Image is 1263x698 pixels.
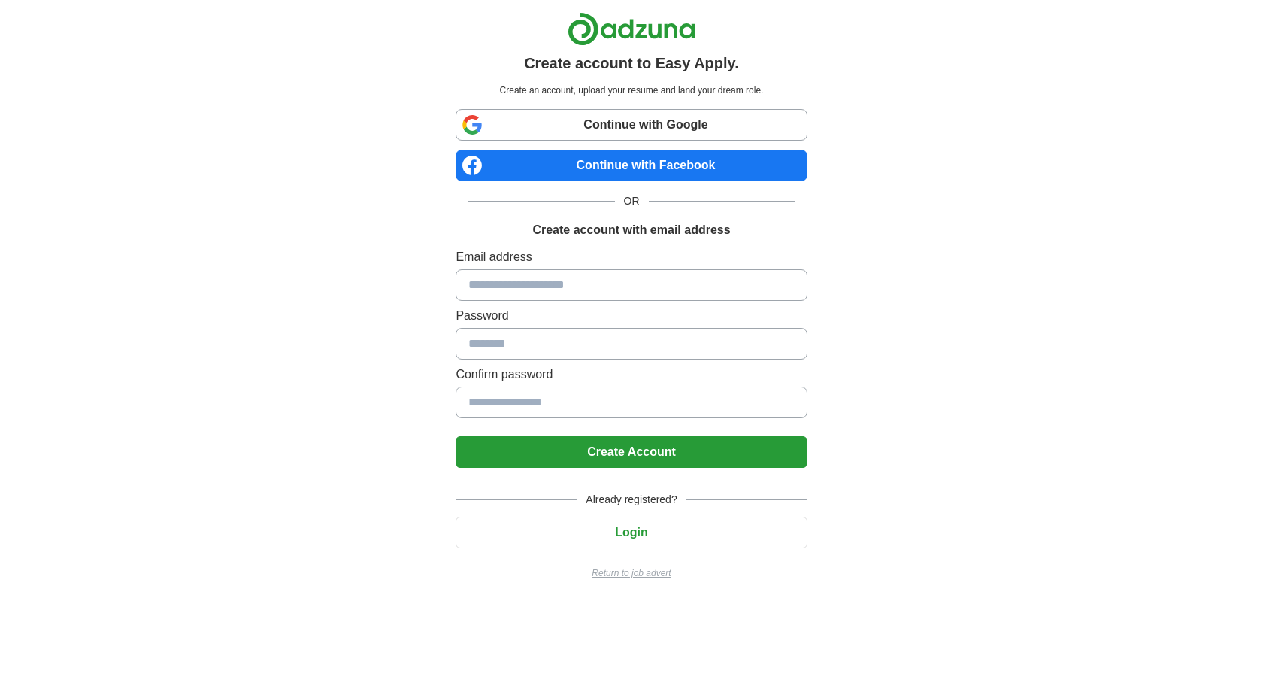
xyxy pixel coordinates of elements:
button: Login [456,517,807,548]
img: Adzuna logo [568,12,695,46]
h1: Create account with email address [532,221,730,239]
label: Password [456,307,807,325]
a: Return to job advert [456,566,807,580]
span: Already registered? [577,492,686,508]
a: Login [456,526,807,539]
a: Continue with Google [456,109,807,141]
a: Continue with Facebook [456,150,807,181]
span: OR [615,193,649,209]
p: Create an account, upload your resume and land your dream role. [459,83,804,97]
label: Email address [456,248,807,266]
h1: Create account to Easy Apply. [524,52,739,74]
label: Confirm password [456,366,807,384]
button: Create Account [456,436,807,468]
